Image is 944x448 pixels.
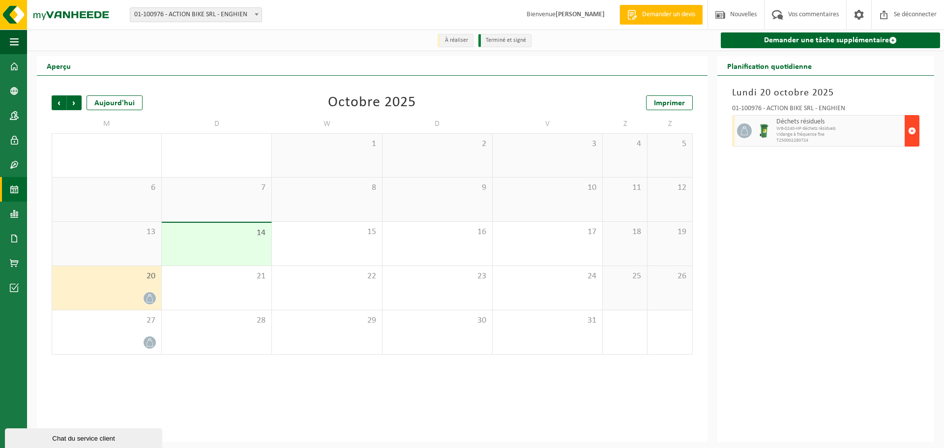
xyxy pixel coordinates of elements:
[545,120,550,128] font: V
[757,123,771,138] img: WB-0240-HPE-GN-01
[764,36,889,44] font: Demander une tâche supplémentaire
[732,88,834,98] font: Lundi 20 octobre 2025
[372,139,376,149] font: 1
[682,139,686,149] font: 5
[678,183,686,192] font: 12
[147,227,155,237] font: 13
[678,227,686,237] font: 19
[588,183,596,192] font: 10
[257,316,265,325] font: 28
[328,95,416,110] font: Octobre 2025
[642,11,695,18] font: Demander un devis
[372,183,376,192] font: 8
[619,5,703,25] a: Demander un devis
[527,11,556,18] font: Bienvenue
[5,426,164,448] iframe: widget de discussion
[592,139,596,149] font: 3
[482,139,486,149] font: 2
[477,271,486,281] font: 23
[367,271,376,281] font: 22
[788,11,839,18] font: Vos commentaires
[668,120,672,128] font: Z
[588,271,596,281] font: 24
[732,105,845,112] font: 01-100976 - ACTION BIKE SRL - ENGHIEN
[103,120,111,128] font: M
[147,316,155,325] font: 27
[632,271,641,281] font: 25
[324,120,331,128] font: W
[151,183,155,192] font: 6
[147,271,155,281] font: 20
[257,271,265,281] font: 21
[134,11,247,18] font: 01-100976 - ACTION BIKE SRL - ENGHIEN
[477,316,486,325] font: 30
[894,11,937,18] font: Se déconnecter
[445,37,468,43] font: À réaliser
[588,227,596,237] font: 17
[94,99,135,107] font: Aujourd'hui
[776,118,825,125] font: Déchets résiduels
[776,126,836,131] font: WB-0240-HP déchets résiduels
[257,228,265,238] font: 14
[646,95,693,110] a: Imprimer
[588,316,596,325] font: 31
[776,138,808,143] font: T250002280724
[637,139,641,149] font: 4
[623,120,627,128] font: Z
[632,227,641,237] font: 18
[678,271,686,281] font: 26
[435,120,440,128] font: D
[632,183,641,192] font: 11
[214,120,220,128] font: D
[556,11,605,18] font: [PERSON_NAME]
[482,183,486,192] font: 9
[367,227,376,237] font: 15
[261,183,265,192] font: 7
[776,132,825,137] font: Vidange à fréquence fixe
[727,63,812,71] font: Planification quotidienne
[730,11,757,18] font: Nouvelles
[477,227,486,237] font: 16
[130,8,262,22] span: 01-100976 - ACTION BIKE SRL - ENGHIEN
[721,32,940,48] a: Demander une tâche supplémentaire
[654,99,685,107] font: Imprimer
[47,63,71,71] font: Aperçu
[367,316,376,325] font: 29
[486,37,526,43] font: Terminé et signé
[130,7,262,22] span: 01-100976 - ACTION BIKE SRL - ENGHIEN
